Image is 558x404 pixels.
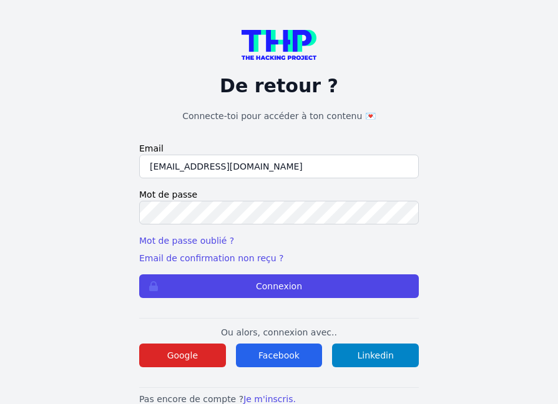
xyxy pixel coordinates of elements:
[139,110,419,122] h1: Connecte-toi pour accéder à ton contenu 💌
[139,188,419,201] label: Mot de passe
[243,394,296,404] a: Je m'inscris.
[139,75,419,97] p: De retour ?
[139,155,419,178] input: Email
[139,274,419,298] button: Connexion
[236,344,323,367] button: Facebook
[139,253,283,263] a: Email de confirmation non reçu ?
[139,142,419,155] label: Email
[242,30,316,60] img: logo
[139,236,234,246] a: Mot de passe oublié ?
[332,344,419,367] button: Linkedin
[139,344,226,367] button: Google
[139,326,419,339] p: Ou alors, connexion avec..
